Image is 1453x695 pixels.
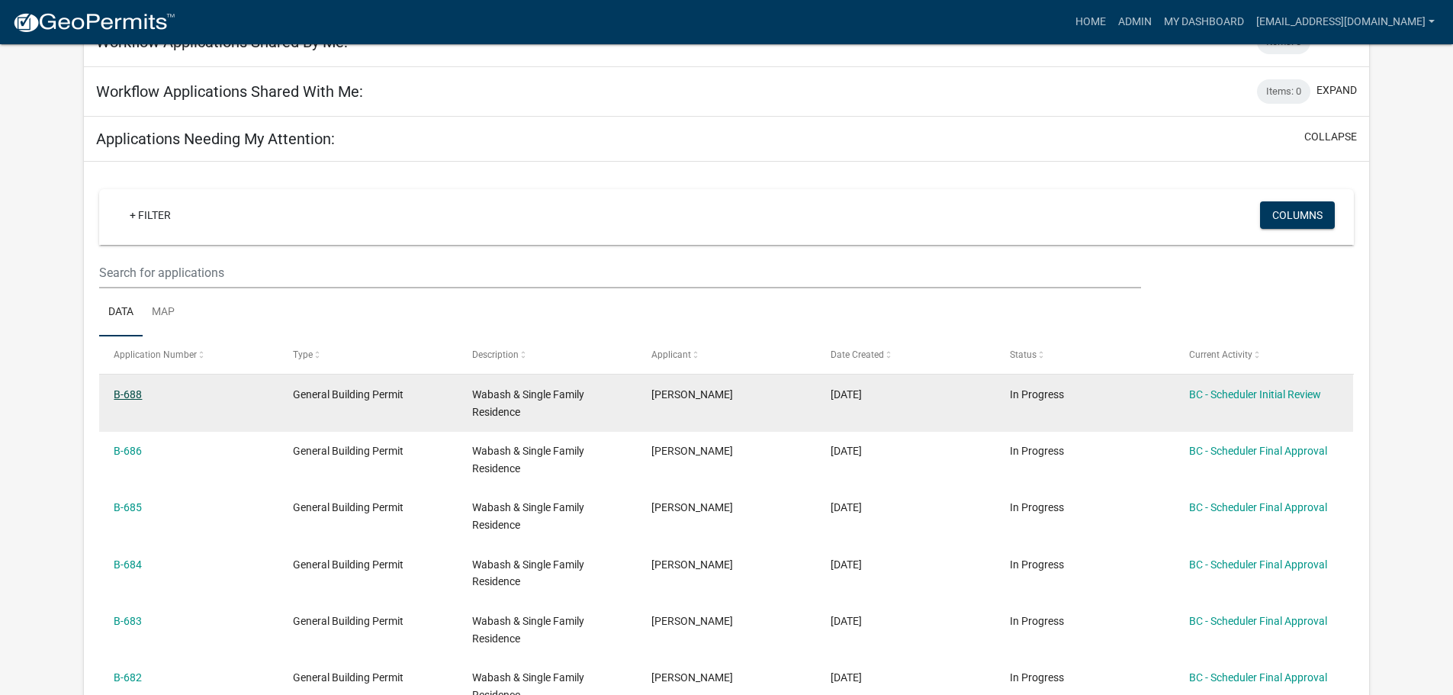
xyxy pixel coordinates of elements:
[651,501,733,513] span: Shane Weist
[293,671,403,684] span: General Building Permit
[1174,336,1353,373] datatable-header-cell: Current Activity
[114,615,142,627] a: B-683
[143,288,184,337] a: Map
[1304,129,1357,145] button: collapse
[472,388,584,418] span: Wabash & Single Family Residence
[1260,201,1335,229] button: Columns
[1158,8,1250,37] a: My Dashboard
[816,336,995,373] datatable-header-cell: Date Created
[1069,8,1112,37] a: Home
[1010,501,1064,513] span: In Progress
[831,388,862,401] span: 10/15/2025
[831,671,862,684] span: 10/15/2025
[1316,82,1357,98] button: expand
[1189,501,1327,513] a: BC - Scheduler Final Approval
[114,501,142,513] a: B-685
[651,671,733,684] span: Shane Weist
[1010,388,1064,401] span: In Progress
[1010,445,1064,457] span: In Progress
[472,501,584,531] span: Wabash & Single Family Residence
[831,615,862,627] span: 10/15/2025
[831,349,884,360] span: Date Created
[472,349,519,360] span: Description
[114,671,142,684] a: B-682
[831,445,862,457] span: 10/15/2025
[651,388,733,401] span: Shane Weist
[651,349,691,360] span: Applicant
[99,257,1140,288] input: Search for applications
[96,130,335,148] h5: Applications Needing My Attention:
[1010,349,1037,360] span: Status
[1010,671,1064,684] span: In Progress
[1010,558,1064,571] span: In Progress
[1316,33,1357,49] button: expand
[651,558,733,571] span: Shane Weist
[1010,615,1064,627] span: In Progress
[637,336,816,373] datatable-header-cell: Applicant
[1112,8,1158,37] a: Admin
[293,501,403,513] span: General Building Permit
[1189,558,1327,571] a: BC - Scheduler Final Approval
[1189,615,1327,627] a: BC - Scheduler Final Approval
[1250,8,1441,37] a: [EMAIL_ADDRESS][DOMAIN_NAME]
[99,288,143,337] a: Data
[1257,79,1310,104] div: Items: 0
[114,349,197,360] span: Application Number
[293,388,403,401] span: General Building Permit
[114,445,142,457] a: B-686
[114,558,142,571] a: B-684
[278,336,458,373] datatable-header-cell: Type
[651,445,733,457] span: Shane Weist
[472,445,584,475] span: Wabash & Single Family Residence
[831,501,862,513] span: 10/15/2025
[96,82,363,101] h5: Workflow Applications Shared With Me:
[472,615,584,645] span: Wabash & Single Family Residence
[293,615,403,627] span: General Building Permit
[831,558,862,571] span: 10/15/2025
[293,445,403,457] span: General Building Permit
[99,336,278,373] datatable-header-cell: Application Number
[117,201,183,229] a: + Filter
[995,336,1174,373] datatable-header-cell: Status
[114,388,142,401] a: B-688
[472,558,584,588] span: Wabash & Single Family Residence
[1189,671,1327,684] a: BC - Scheduler Final Approval
[1189,349,1252,360] span: Current Activity
[293,558,403,571] span: General Building Permit
[1189,445,1327,457] a: BC - Scheduler Final Approval
[458,336,637,373] datatable-header-cell: Description
[293,349,313,360] span: Type
[1189,388,1321,401] a: BC - Scheduler Initial Review
[651,615,733,627] span: Shane Weist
